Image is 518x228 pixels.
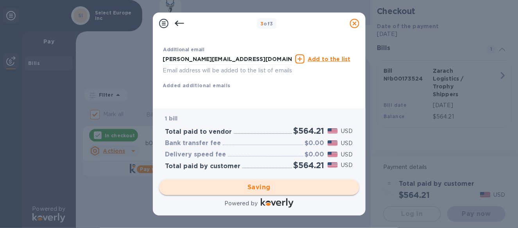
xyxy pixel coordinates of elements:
[163,83,231,88] b: Added additional emails
[261,198,294,208] img: Logo
[341,151,353,159] p: USD
[341,127,353,135] p: USD
[305,151,324,158] h3: $0.00
[328,162,338,168] img: USD
[305,140,324,147] h3: $0.00
[165,140,221,147] h3: Bank transfer fee
[165,151,226,158] h3: Delivery speed fee
[163,53,292,65] input: Enter additional email
[224,199,258,208] p: Powered by
[328,140,338,146] img: USD
[341,139,353,147] p: USD
[165,128,232,136] h3: Total paid to vendor
[328,128,338,134] img: USD
[328,152,338,157] img: USD
[341,161,353,169] p: USD
[308,56,350,62] u: Add to the list
[165,115,178,122] b: 1 bill
[260,21,273,27] b: of 3
[163,66,292,75] p: Email address will be added to the list of emails
[260,21,263,27] span: 3
[165,163,241,170] h3: Total paid by customer
[294,126,324,136] h2: $564.21
[294,160,324,170] h2: $564.21
[163,48,204,52] label: Additional email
